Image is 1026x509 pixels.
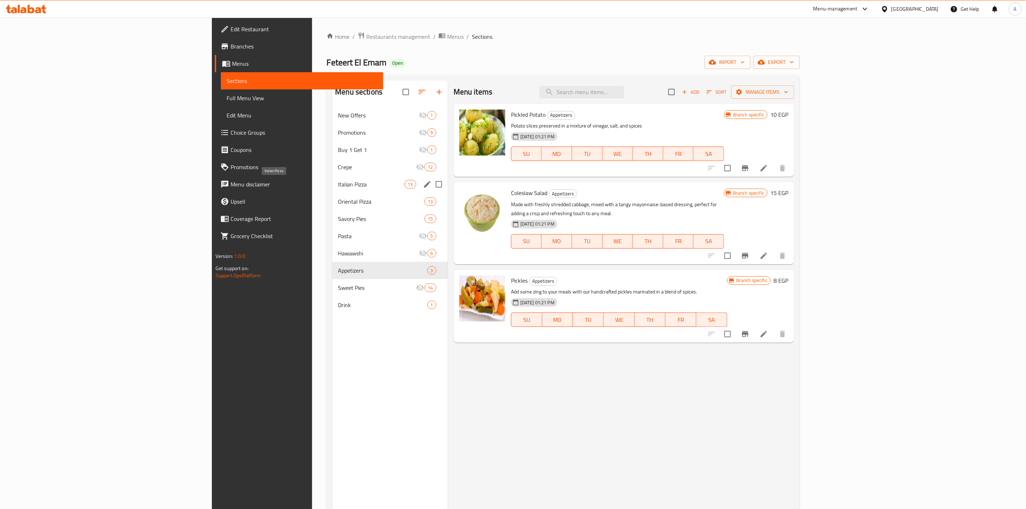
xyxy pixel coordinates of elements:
div: items [424,197,436,206]
span: SA [699,315,724,325]
h6: 8 EGP [774,276,788,286]
a: Support.OpsPlatform [215,271,261,280]
a: Edit menu item [760,251,768,260]
span: Coupons [231,145,377,154]
button: SA [693,147,724,161]
span: 13 [425,198,436,205]
div: Savory Pies [338,214,424,223]
div: Crepe12 [332,158,447,176]
span: TH [637,315,663,325]
button: delete [774,247,791,264]
span: Appetizers [338,266,427,275]
span: [DATE] 01:21 PM [517,299,557,306]
a: Coverage Report [215,210,383,227]
span: Appetizers [529,277,557,285]
span: Sort [707,88,726,96]
div: items [427,145,436,154]
span: Select all sections [398,84,413,100]
span: 3 [428,267,436,274]
span: 1.0.0 [234,251,245,261]
div: Appetizers [547,111,575,120]
div: Sweet Pies [338,283,416,292]
svg: Inactive section [416,163,424,171]
a: Promotions [215,158,383,176]
svg: Inactive section [419,145,427,154]
span: [DATE] 01:21 PM [517,133,557,140]
span: TH [636,236,660,246]
button: TU [572,234,603,249]
button: Branch-specific-item [737,247,754,264]
span: 13 [405,181,415,188]
h6: 15 EGP [770,188,788,198]
span: Crepe [338,163,416,171]
span: Drink [338,301,427,309]
a: Menus [215,55,383,72]
span: Add item [679,87,702,98]
a: Menus [438,32,464,41]
span: 5 [428,233,436,240]
button: TH [633,234,663,249]
div: items [424,214,436,223]
div: Pasta5 [332,227,447,245]
a: Restaurants management [358,32,430,41]
div: items [424,283,436,292]
span: Coleslaw Salad [511,188,547,198]
span: MO [544,236,569,246]
img: Coleslaw Salad [459,188,505,234]
div: Savory Pies15 [332,210,447,227]
button: SU [511,313,542,327]
span: TU [575,236,600,246]
div: Oriental Pizza [338,197,424,206]
span: Select section [664,84,679,100]
a: Full Menu View [221,89,383,107]
span: TU [575,149,600,159]
span: Promotions [338,128,418,137]
button: FR [663,234,694,249]
span: FR [668,315,693,325]
div: Promotions9 [332,124,447,141]
span: 1 [428,112,436,119]
button: SU [511,147,542,161]
div: items [427,301,436,309]
span: A [1014,5,1017,13]
div: items [404,180,416,189]
span: FR [666,149,691,159]
svg: Inactive section [419,128,427,137]
span: Restaurants management [366,32,430,41]
span: Menu disclaimer [231,180,377,189]
span: SU [514,149,539,159]
button: export [753,56,800,69]
span: 15 [425,216,436,222]
div: items [427,128,436,137]
button: delete [774,159,791,177]
div: [GEOGRAPHIC_DATA] [891,5,939,13]
div: Appetizers3 [332,262,447,279]
nav: breadcrumb [326,32,800,41]
span: import [710,58,745,67]
button: SA [696,313,727,327]
span: Get support on: [215,264,249,273]
div: Buy 1 Get 1 [338,145,418,154]
span: Manage items [737,88,788,97]
div: items [424,163,436,171]
button: WE [604,313,635,327]
svg: Inactive section [416,283,424,292]
button: Sort [705,87,728,98]
button: TU [572,147,603,161]
a: Grocery Checklist [215,227,383,245]
span: TH [636,149,660,159]
button: SU [511,234,542,249]
span: Add [681,88,700,96]
span: Italian Pizza [338,180,404,189]
span: SA [696,236,721,246]
span: 9 [428,129,436,136]
button: delete [774,325,791,343]
span: WE [605,236,630,246]
span: Edit Restaurant [231,25,377,33]
span: Choice Groups [231,128,377,137]
span: [DATE] 01:21 PM [517,221,557,227]
span: Coverage Report [231,214,377,223]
